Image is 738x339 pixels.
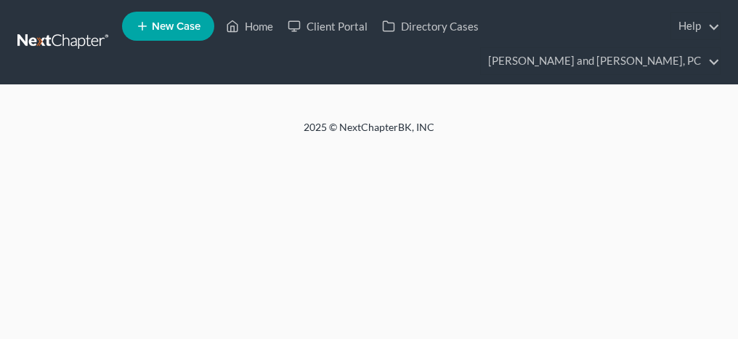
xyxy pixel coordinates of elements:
[671,13,720,39] a: Help
[219,13,280,39] a: Home
[20,120,718,146] div: 2025 © NextChapterBK, INC
[122,12,214,41] new-legal-case-button: New Case
[280,13,375,39] a: Client Portal
[481,48,720,74] a: [PERSON_NAME] and [PERSON_NAME], PC
[375,13,486,39] a: Directory Cases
